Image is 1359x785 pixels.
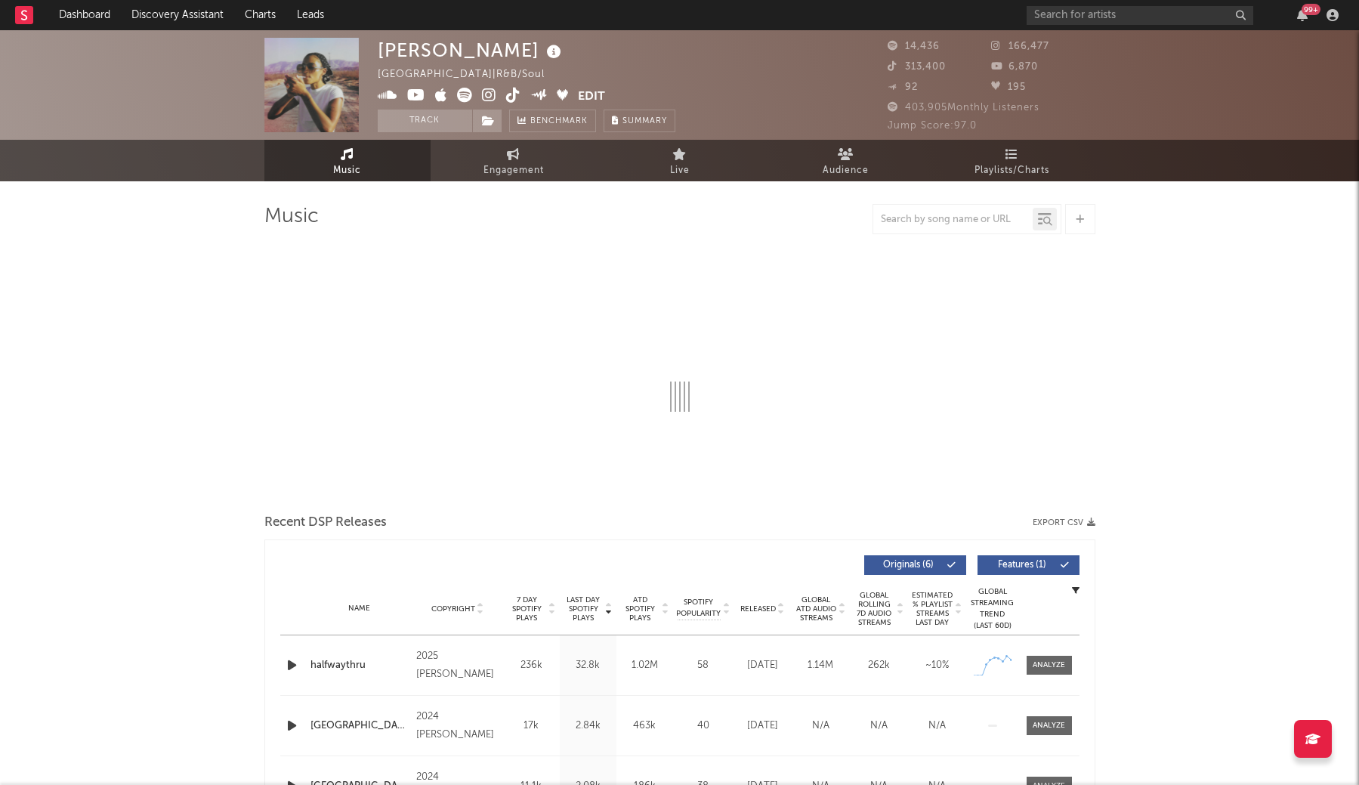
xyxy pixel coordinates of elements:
span: 7 Day Spotify Plays [507,595,547,623]
span: 6,870 [991,62,1038,72]
span: Global ATD Audio Streams [795,595,837,623]
div: Global Streaming Trend (Last 60D) [970,586,1015,632]
div: ~ 10 % [912,658,962,673]
div: N/A [912,719,962,734]
div: 2024 [PERSON_NAME] [416,708,499,744]
span: 313,400 [888,62,946,72]
span: Engagement [483,162,544,180]
span: 403,905 Monthly Listeners [888,103,1039,113]
span: 195 [991,82,1026,92]
button: Track [378,110,472,132]
div: 32.8k [564,658,613,673]
div: [DATE] [737,719,788,734]
div: 463k [620,719,669,734]
span: Copyright [431,604,475,613]
a: [GEOGRAPHIC_DATA] [310,719,409,734]
button: Summary [604,110,675,132]
span: Global Rolling 7D Audio Streams [854,591,895,627]
a: Engagement [431,140,597,181]
div: N/A [795,719,846,734]
div: 2025 [PERSON_NAME] [416,647,499,684]
span: Estimated % Playlist Streams Last Day [912,591,953,627]
div: 58 [677,658,730,673]
div: 236k [507,658,556,673]
span: Released [740,604,776,613]
a: Music [264,140,431,181]
span: 14,436 [888,42,940,51]
div: 262k [854,658,904,673]
input: Search by song name or URL [873,214,1033,226]
span: 92 [888,82,918,92]
a: Live [597,140,763,181]
span: Summary [622,117,667,125]
span: Benchmark [530,113,588,131]
button: Originals(6) [864,555,966,575]
div: N/A [854,719,904,734]
div: [DATE] [737,658,788,673]
span: Audience [823,162,869,180]
button: 99+ [1297,9,1308,21]
div: [GEOGRAPHIC_DATA] | R&B/Soul [378,66,562,84]
div: 2.84k [564,719,613,734]
a: halfwaythru [310,658,409,673]
button: Edit [578,88,605,107]
input: Search for artists [1027,6,1253,25]
span: Originals ( 6 ) [874,561,944,570]
div: 40 [677,719,730,734]
div: 17k [507,719,556,734]
a: Benchmark [509,110,596,132]
span: Music [333,162,361,180]
span: Playlists/Charts [974,162,1049,180]
button: Features(1) [978,555,1079,575]
span: 166,477 [991,42,1049,51]
div: Name [310,603,409,614]
a: Playlists/Charts [929,140,1095,181]
span: Features ( 1 ) [987,561,1057,570]
span: Last Day Spotify Plays [564,595,604,623]
div: [PERSON_NAME] [378,38,565,63]
div: 1.02M [620,658,669,673]
div: 99 + [1302,4,1320,15]
span: ATD Spotify Plays [620,595,660,623]
div: 1.14M [795,658,846,673]
span: Jump Score: 97.0 [888,121,977,131]
span: Spotify Popularity [676,597,721,620]
button: Export CSV [1033,518,1095,527]
a: Audience [763,140,929,181]
span: Recent DSP Releases [264,514,387,532]
span: Live [670,162,690,180]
